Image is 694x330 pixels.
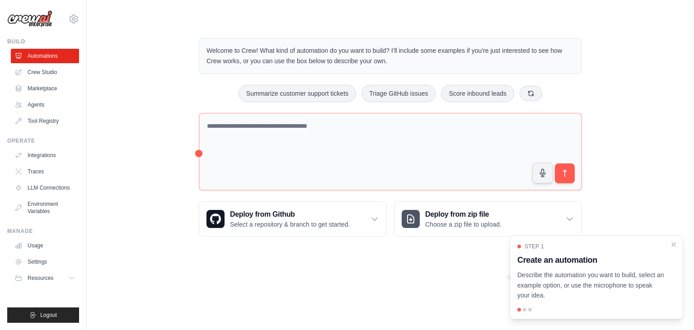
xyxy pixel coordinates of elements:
a: Crew Studio [11,65,79,79]
div: Manage [7,228,79,235]
p: Describe the automation you want to build, select an example option, or use the microphone to spe... [517,270,665,301]
button: Triage GitHub issues [361,85,436,102]
a: Usage [11,238,79,253]
div: Build [7,38,79,45]
p: Select a repository & branch to get started. [230,220,350,229]
p: Welcome to Crew! What kind of automation do you want to build? I'll include some examples if you'... [206,46,574,66]
img: Logo [7,10,52,28]
a: Tool Registry [11,114,79,128]
h3: Create an automation [517,254,665,266]
a: LLM Connections [11,181,79,195]
p: Choose a zip file to upload. [425,220,502,229]
a: Automations [11,49,79,63]
div: Operate [7,137,79,144]
button: Resources [11,271,79,285]
button: Close walkthrough [670,241,677,248]
span: Resources [28,274,53,282]
a: Environment Variables [11,197,79,218]
button: Score inbound leads [441,85,514,102]
h3: Deploy from Github [230,209,350,220]
a: Agents [11,98,79,112]
a: Traces [11,164,79,179]
a: Marketplace [11,81,79,96]
span: Logout [40,311,57,319]
a: Settings [11,255,79,269]
button: Logout [7,307,79,323]
span: Step 1 [525,243,544,250]
button: Summarize customer support tickets [239,85,356,102]
h3: Deploy from zip file [425,209,502,220]
a: Integrations [11,148,79,163]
